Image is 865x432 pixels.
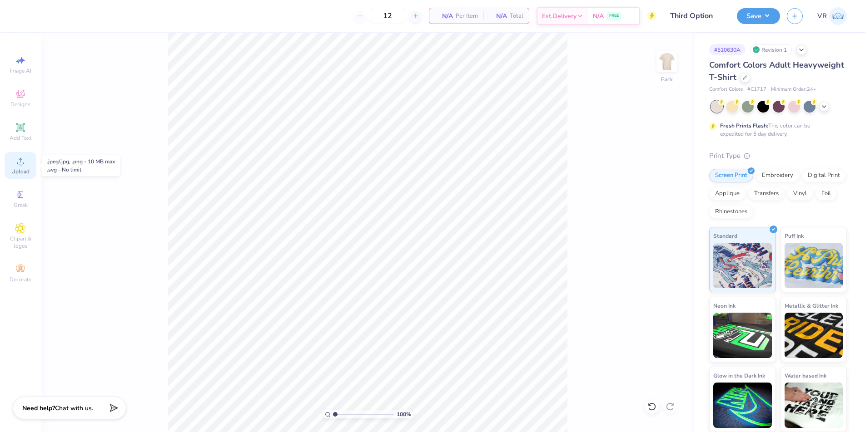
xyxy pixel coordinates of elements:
[14,201,28,209] span: Greek
[713,371,765,380] span: Glow in the Dark Ink
[817,11,827,21] span: VR
[771,86,816,93] span: Minimum Order: 24 +
[542,11,577,21] span: Est. Delivery
[713,301,736,310] span: Neon Ink
[10,67,31,74] span: Image AI
[663,7,730,25] input: Untitled Design
[661,75,673,83] div: Back
[709,59,844,83] span: Comfort Colors Adult Heavyweight T-Shirt
[817,7,847,25] a: VR
[713,243,772,288] img: Standard
[55,404,93,412] span: Chat with us.
[747,86,766,93] span: # C1717
[720,122,768,129] strong: Fresh Prints Flash:
[11,168,30,175] span: Upload
[22,404,55,412] strong: Need help?
[785,243,843,288] img: Puff Ink
[785,301,838,310] span: Metallic & Glitter Ink
[397,410,411,418] span: 100 %
[748,187,785,201] div: Transfers
[756,169,799,182] div: Embroidery
[709,187,746,201] div: Applique
[370,8,405,24] input: – –
[10,101,30,108] span: Designs
[658,53,676,71] img: Back
[47,157,115,166] div: .jpeg/.jpg, .png - 10 MB max
[720,122,832,138] div: This color can be expedited for 5 day delivery.
[785,371,826,380] span: Water based Ink
[709,151,847,161] div: Print Type
[815,187,837,201] div: Foil
[785,383,843,428] img: Water based Ink
[5,235,36,250] span: Clipart & logos
[709,205,753,219] div: Rhinestones
[47,166,115,174] div: .svg - No limit
[785,231,804,241] span: Puff Ink
[593,11,604,21] span: N/A
[510,11,523,21] span: Total
[489,11,507,21] span: N/A
[456,11,478,21] span: Per Item
[709,169,753,182] div: Screen Print
[713,383,772,428] img: Glow in the Dark Ink
[10,134,31,142] span: Add Text
[737,8,780,24] button: Save
[709,44,746,55] div: # 510630A
[609,13,619,19] span: FREE
[713,313,772,358] img: Neon Ink
[10,276,31,283] span: Decorate
[709,86,743,93] span: Comfort Colors
[750,44,792,55] div: Revision 1
[802,169,846,182] div: Digital Print
[435,11,453,21] span: N/A
[829,7,847,25] img: Vincent Roxas
[787,187,813,201] div: Vinyl
[785,313,843,358] img: Metallic & Glitter Ink
[713,231,737,241] span: Standard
